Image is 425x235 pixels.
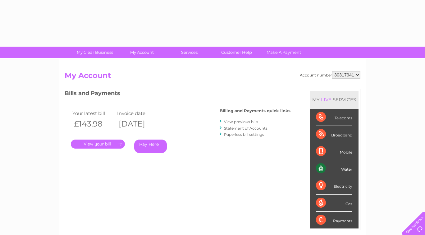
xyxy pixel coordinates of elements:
a: Services [164,47,215,58]
a: Pay Here [134,140,167,153]
h2: My Account [65,71,360,83]
h3: Bills and Payments [65,89,290,100]
td: Invoice date [116,109,160,118]
div: Water [316,160,352,177]
div: Mobile [316,143,352,160]
div: LIVE [320,97,333,103]
a: My Clear Business [69,47,121,58]
a: . [71,140,125,149]
div: Telecoms [316,109,352,126]
div: Broadband [316,126,352,143]
td: Your latest bill [71,109,116,118]
div: Gas [316,195,352,212]
a: Customer Help [211,47,262,58]
a: Make A Payment [258,47,309,58]
a: Statement of Accounts [224,126,267,131]
a: Paperless bill settings [224,132,264,137]
th: [DATE] [116,118,160,130]
h4: Billing and Payments quick links [220,108,290,113]
th: £143.98 [71,118,116,130]
div: Electricity [316,177,352,194]
div: Account number [300,71,360,79]
div: MY SERVICES [310,91,359,108]
div: Payments [316,212,352,228]
a: View previous bills [224,119,258,124]
a: My Account [117,47,168,58]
